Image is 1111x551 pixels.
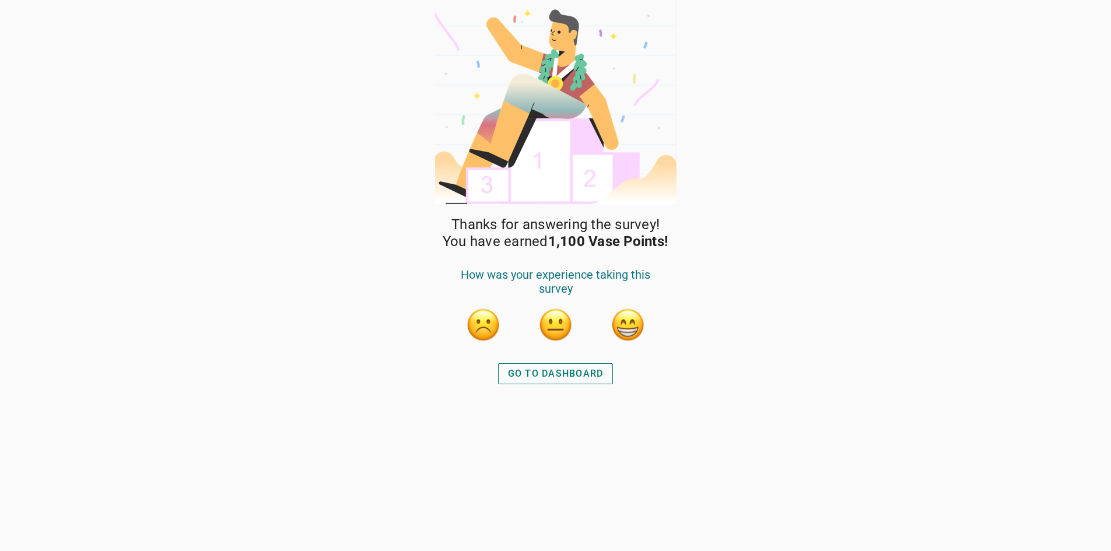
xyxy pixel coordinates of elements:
div: How was your experience taking this survey [447,268,664,307]
div: GO TO DASHBOARD [508,367,604,381]
span: Thanks for answering the survey! [451,216,660,233]
strong: 1,100 Vase Points! [548,233,669,250]
button: GO TO DASHBOARD [498,363,614,384]
span: You have earned [443,233,668,250]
